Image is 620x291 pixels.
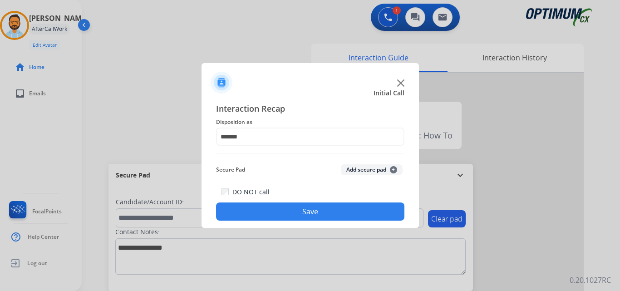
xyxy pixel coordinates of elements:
[341,164,403,175] button: Add secure pad+
[216,164,245,175] span: Secure Pad
[216,102,404,117] span: Interaction Recap
[570,275,611,286] p: 0.20.1027RC
[216,202,404,221] button: Save
[211,72,232,94] img: contactIcon
[216,117,404,128] span: Disposition as
[232,187,270,197] label: DO NOT call
[374,89,404,98] span: Initial Call
[390,166,397,173] span: +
